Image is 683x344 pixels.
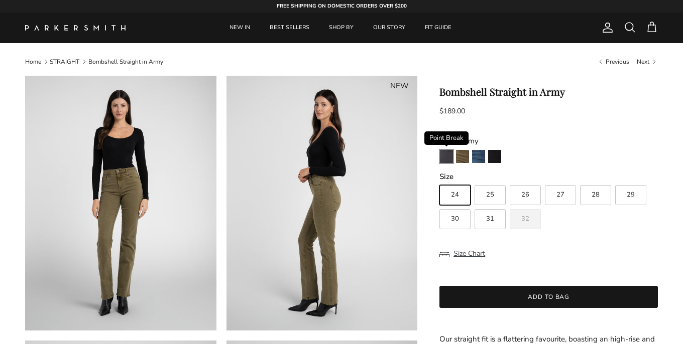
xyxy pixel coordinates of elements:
[261,13,318,43] a: BEST SELLERS
[439,286,658,308] button: Add to bag
[451,192,459,198] span: 24
[439,106,465,116] span: $189.00
[25,25,126,31] img: Parker Smith
[472,149,486,166] a: La Jolla
[25,57,658,66] nav: Breadcrumbs
[456,149,470,166] a: Army
[488,150,501,163] img: Stallion
[320,13,363,43] a: SHOP BY
[25,58,41,66] a: Home
[220,13,259,43] a: NEW IN
[277,3,407,10] strong: FREE SHIPPING ON DOMESTIC ORDERS OVER $200
[439,244,485,263] button: Size Chart
[364,13,414,43] a: OUR STORY
[637,58,649,66] span: Next
[510,209,541,229] label: Sold out
[556,192,564,198] span: 27
[439,171,453,182] legend: Size
[88,58,163,66] a: Bombshell Straight in Army
[472,150,485,163] img: La Jolla
[488,149,502,166] a: Stallion
[592,192,600,198] span: 28
[486,216,494,222] span: 31
[637,57,658,66] a: Next
[50,58,79,66] a: STRAIGHT
[606,58,629,66] span: Previous
[521,216,529,222] span: 32
[456,150,469,163] img: Army
[486,192,494,198] span: 25
[440,150,453,163] img: Point Break
[598,22,614,34] a: Account
[451,216,459,222] span: 30
[627,192,635,198] span: 29
[439,149,453,166] a: Point Break
[439,86,658,98] h1: Bombshell Straight in Army
[521,192,529,198] span: 26
[416,13,461,43] a: FIT GUIDE
[439,135,658,147] div: Color: Army
[597,57,629,66] a: Previous
[150,13,531,43] div: Primary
